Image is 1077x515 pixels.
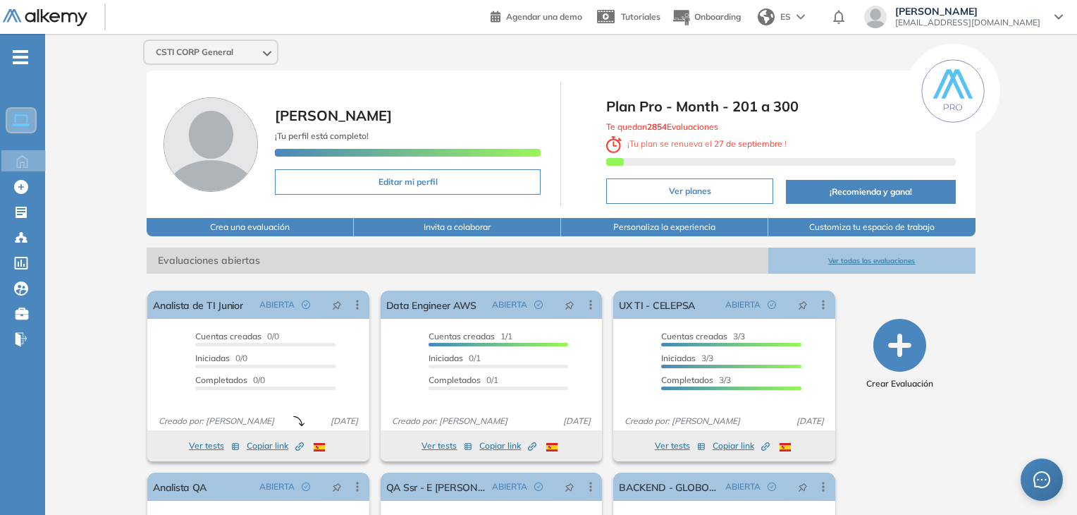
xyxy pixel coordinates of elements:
[492,298,527,311] span: ABIERTA
[189,437,240,454] button: Ver tests
[619,473,719,501] a: BACKEND - GLOBOKAS
[694,11,741,22] span: Onboarding
[1033,471,1050,488] span: message
[621,11,660,22] span: Tutoriales
[164,97,258,192] img: Foto de perfil
[195,375,247,385] span: Completados
[661,353,696,363] span: Iniciadas
[619,291,695,319] a: UX TI - CELEPSA
[492,480,527,493] span: ABIERTA
[725,480,761,493] span: ABIERTA
[147,218,354,236] button: Crea una evaluación
[332,481,342,492] span: pushpin
[672,2,741,32] button: Onboarding
[195,353,247,363] span: 0/0
[534,301,543,309] span: check-circle
[661,331,727,341] span: Cuentas creadas
[565,299,574,310] span: pushpin
[429,375,498,385] span: 0/1
[13,56,28,59] i: -
[768,301,776,309] span: check-circle
[325,415,364,428] span: [DATE]
[768,218,976,236] button: Customiza tu espacio de trabajo
[554,475,585,498] button: pushpin
[780,443,791,452] img: ESP
[421,437,472,454] button: Ver tests
[866,319,933,390] button: Crear Evaluación
[558,415,596,428] span: [DATE]
[195,331,279,341] span: 0/0
[195,331,261,341] span: Cuentas creadas
[321,293,352,316] button: pushpin
[661,353,713,363] span: 3/3
[791,415,830,428] span: [DATE]
[429,331,512,341] span: 1/1
[798,481,808,492] span: pushpin
[195,353,230,363] span: Iniciadas
[354,218,561,236] button: Invita a colaborar
[866,377,933,390] span: Crear Evaluación
[712,138,784,149] b: 27 de septiembre
[386,291,476,319] a: Data Engineer AWS
[332,299,342,310] span: pushpin
[321,475,352,498] button: pushpin
[479,437,536,454] button: Copiar link
[661,375,731,385] span: 3/3
[780,11,791,23] span: ES
[561,218,768,236] button: Personaliza la experiencia
[429,353,481,363] span: 0/1
[275,107,392,124] span: [PERSON_NAME]
[275,131,369,141] span: ¡Tu perfil está completo!
[147,248,768,274] span: Evaluaciones abiertas
[895,17,1040,28] span: [EMAIL_ADDRESS][DOMAIN_NAME]
[606,138,787,149] span: ¡ Tu plan se renueva el !
[606,178,773,204] button: Ver planes
[386,473,486,501] a: QA Ssr - E [PERSON_NAME]
[606,136,622,153] img: clock-svg
[479,440,536,452] span: Copiar link
[787,293,818,316] button: pushpin
[786,180,955,204] button: ¡Recomienda y gana!
[725,298,761,311] span: ABIERTA
[713,437,770,454] button: Copiar link
[546,443,558,452] img: ESP
[3,9,87,27] img: Logo
[713,440,770,452] span: Copiar link
[768,483,776,491] span: check-circle
[895,6,1040,17] span: [PERSON_NAME]
[314,443,325,452] img: ESP
[565,481,574,492] span: pushpin
[606,121,718,132] span: Te quedan Evaluaciones
[647,121,667,132] b: 2854
[429,331,495,341] span: Cuentas creadas
[247,437,304,454] button: Copiar link
[491,7,582,24] a: Agendar una demo
[386,415,513,428] span: Creado por: [PERSON_NAME]
[661,331,745,341] span: 3/3
[156,47,233,58] span: CSTI CORP General
[275,169,541,195] button: Editar mi perfil
[758,8,775,25] img: world
[259,298,295,311] span: ABIERTA
[606,96,955,117] span: Plan Pro - Month - 201 a 300
[796,14,805,20] img: arrow
[768,248,976,274] button: Ver todas las evaluaciones
[153,291,242,319] a: Analista de TI Junior
[153,415,280,428] span: Creado por: [PERSON_NAME]
[302,483,310,491] span: check-circle
[655,437,706,454] button: Ver tests
[787,475,818,498] button: pushpin
[798,299,808,310] span: pushpin
[247,440,304,452] span: Copiar link
[195,375,265,385] span: 0/0
[554,293,585,316] button: pushpin
[153,473,207,501] a: Analista QA
[259,480,295,493] span: ABIERTA
[506,11,582,22] span: Agendar una demo
[661,375,713,385] span: Completados
[619,415,746,428] span: Creado por: [PERSON_NAME]
[534,483,543,491] span: check-circle
[302,301,310,309] span: check-circle
[429,353,463,363] span: Iniciadas
[429,375,481,385] span: Completados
